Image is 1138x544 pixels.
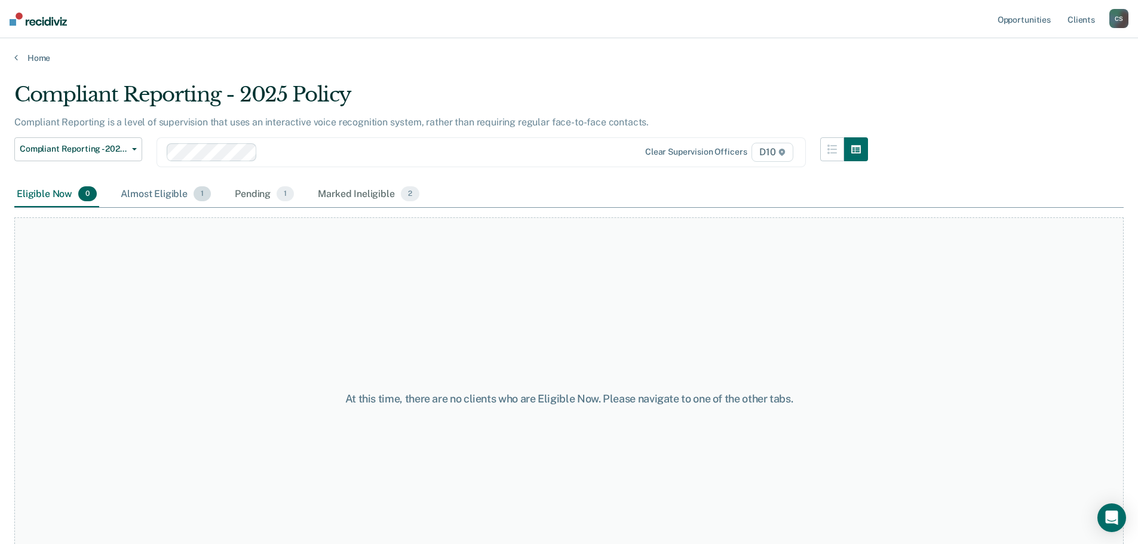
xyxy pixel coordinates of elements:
div: Open Intercom Messenger [1097,503,1126,532]
button: CS [1109,9,1128,28]
div: Eligible Now0 [14,182,99,208]
img: Recidiviz [10,13,67,26]
div: Marked Ineligible2 [315,182,422,208]
div: Clear supervision officers [645,147,747,157]
span: 0 [78,186,97,202]
span: 2 [401,186,419,202]
span: 1 [277,186,294,202]
div: Pending1 [232,182,296,208]
div: At this time, there are no clients who are Eligible Now. Please navigate to one of the other tabs. [292,392,846,405]
div: Compliant Reporting - 2025 Policy [14,82,868,116]
div: Almost Eligible1 [118,182,213,208]
div: C S [1109,9,1128,28]
p: Compliant Reporting is a level of supervision that uses an interactive voice recognition system, ... [14,116,649,128]
span: Compliant Reporting - 2025 Policy [20,144,127,154]
span: D10 [751,143,793,162]
button: Compliant Reporting - 2025 Policy [14,137,142,161]
a: Home [14,53,1124,63]
span: 1 [194,186,211,202]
